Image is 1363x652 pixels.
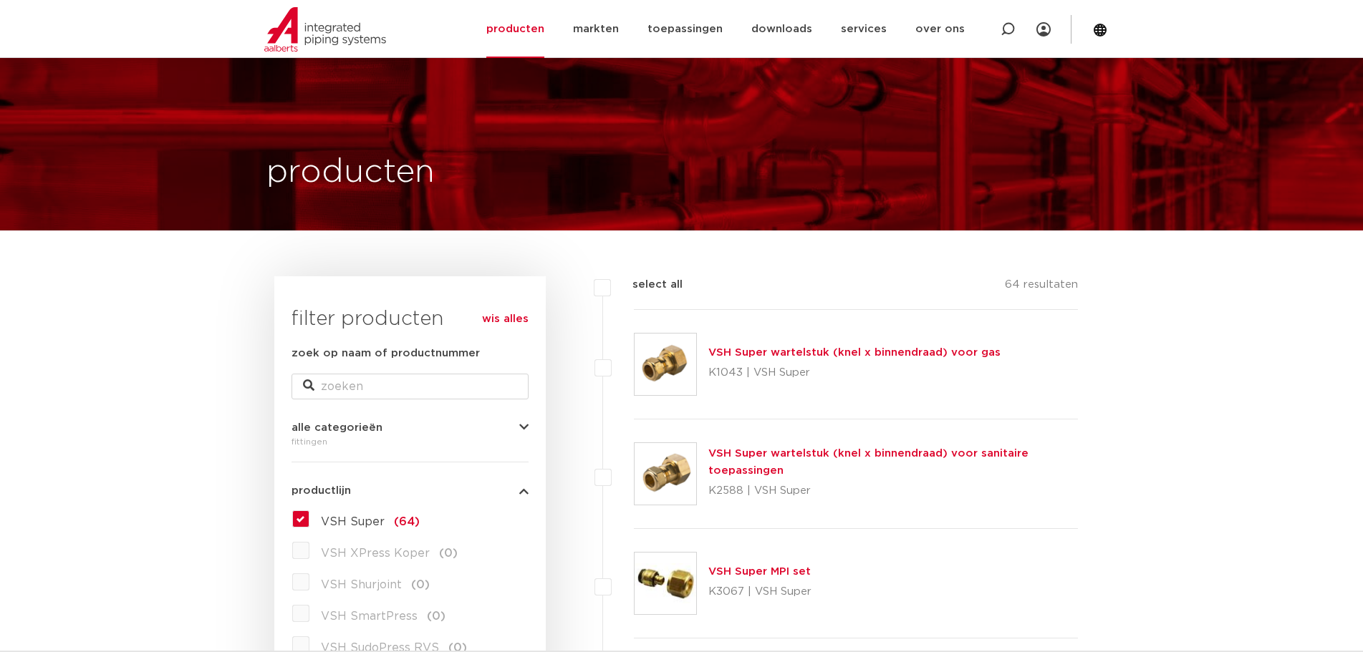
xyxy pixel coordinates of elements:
a: VSH Super wartelstuk (knel x binnendraad) voor sanitaire toepassingen [708,448,1029,476]
div: fittingen [292,433,529,450]
h3: filter producten [292,305,529,334]
span: alle categorieën [292,422,382,433]
button: productlijn [292,485,529,496]
h1: producten [266,150,435,195]
span: (0) [439,548,458,559]
p: K1043 | VSH Super [708,361,1001,384]
label: select all [611,276,683,293]
span: VSH Shurjoint [321,579,402,590]
span: (0) [411,579,430,590]
p: 64 resultaten [1005,276,1078,298]
button: alle categorieën [292,422,529,433]
label: zoek op naam of productnummer [292,345,480,362]
a: wis alles [482,311,529,328]
a: VSH Super wartelstuk (knel x binnendraad) voor gas [708,347,1001,358]
span: (64) [394,516,420,527]
span: productlijn [292,485,351,496]
a: VSH Super MPI set [708,566,811,577]
p: K3067 | VSH Super [708,580,811,603]
p: K2588 | VSH Super [708,480,1079,502]
span: (0) [427,610,445,622]
span: VSH SmartPress [321,610,418,622]
span: VSH XPress Koper [321,548,430,559]
img: Thumbnail for VSH Super wartelstuk (knel x binnendraad) voor sanitaire toepassingen [635,443,696,505]
img: Thumbnail for VSH Super MPI set [635,553,696,614]
img: Thumbnail for VSH Super wartelstuk (knel x binnendraad) voor gas [635,334,696,395]
span: VSH Super [321,516,385,527]
input: zoeken [292,374,529,399]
